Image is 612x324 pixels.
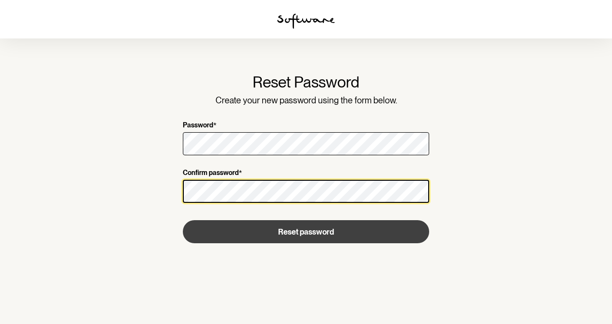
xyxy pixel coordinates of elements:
button: Reset password [183,220,429,243]
p: Confirm password [183,169,239,178]
img: software logo [277,13,335,29]
p: Password [183,121,213,130]
h1: Reset Password [183,73,429,91]
p: Create your new password using the form below. [183,95,429,106]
